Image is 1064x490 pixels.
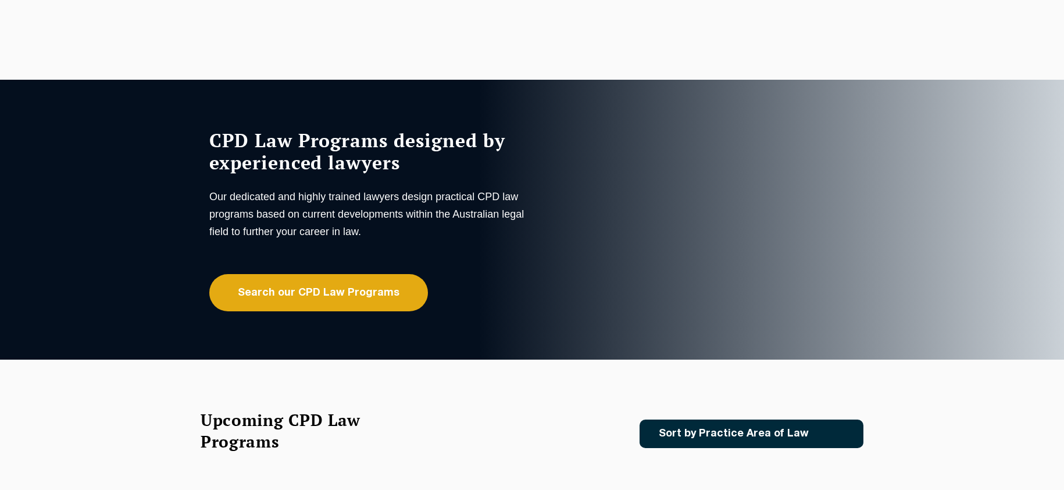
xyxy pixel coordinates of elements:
h2: Upcoming CPD Law Programs [201,409,390,452]
a: Sort by Practice Area of Law [640,420,863,448]
img: Icon [827,429,841,439]
a: Search our CPD Law Programs [209,274,428,311]
p: Our dedicated and highly trained lawyers design practical CPD law programs based on current devel... [209,188,529,240]
h1: CPD Law Programs designed by experienced lawyers [209,129,529,173]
